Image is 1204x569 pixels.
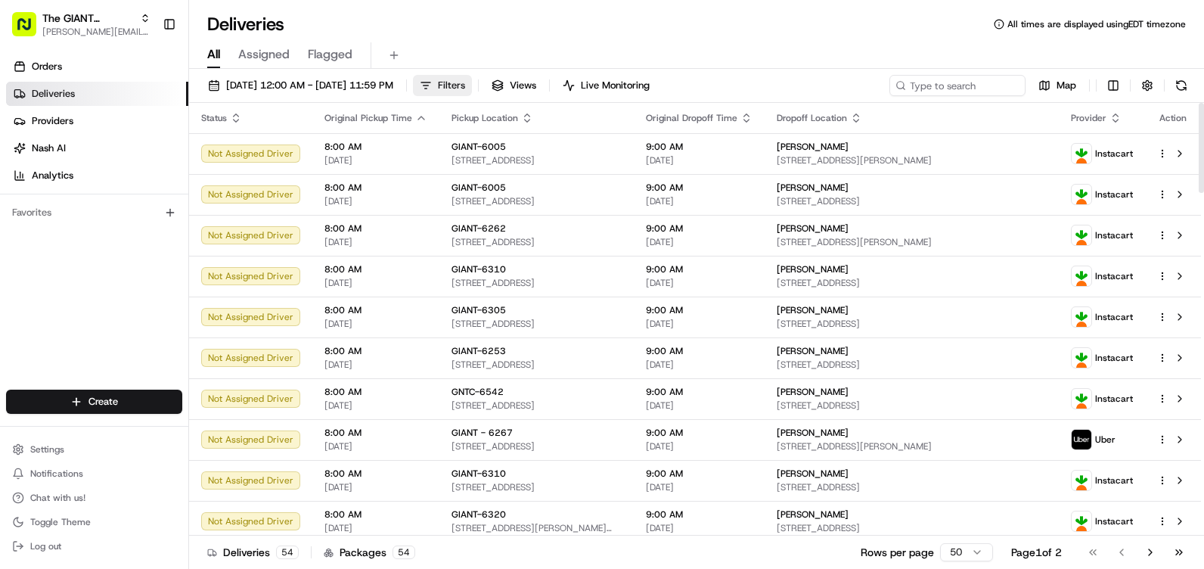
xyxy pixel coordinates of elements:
span: [STREET_ADDRESS][PERSON_NAME] [777,440,1047,452]
a: 💻API Documentation [122,213,249,241]
span: 8:00 AM [324,427,427,439]
span: Notifications [30,468,83,480]
span: [STREET_ADDRESS] [777,400,1047,412]
span: [DATE] [646,277,752,289]
img: profile_instacart_ahold_partner.png [1072,511,1091,531]
span: Chat with us! [30,492,85,504]
span: [DATE] [646,195,752,207]
span: GIANT-6305 [451,304,506,316]
span: [DATE] [646,440,752,452]
span: 8:00 AM [324,508,427,521]
span: Instacart [1095,311,1133,323]
span: 9:00 AM [646,345,752,357]
button: Refresh [1171,75,1192,96]
span: [DATE] [646,154,752,166]
span: [DATE] [646,236,752,248]
span: [STREET_ADDRESS] [777,359,1047,371]
span: 8:00 AM [324,182,427,194]
span: GIANT-6310 [451,263,506,275]
div: 📗 [15,221,27,233]
a: Analytics [6,163,188,188]
span: Create [88,395,118,409]
button: Start new chat [257,149,275,167]
img: profile_instacart_ahold_partner.png [1072,389,1091,409]
span: [STREET_ADDRESS] [451,277,622,289]
span: 8:00 AM [324,386,427,398]
span: Pylon [150,257,183,268]
button: Live Monitoring [556,75,656,96]
a: 📗Knowledge Base [9,213,122,241]
span: [PERSON_NAME] [777,141,849,153]
span: [PERSON_NAME] [777,468,849,480]
span: [STREET_ADDRESS] [451,236,622,248]
span: [DATE] [324,359,427,371]
span: Toggle Theme [30,516,91,528]
span: Dropoff Location [777,112,847,124]
span: GIANT-6005 [451,141,506,153]
span: [DATE] [324,400,427,412]
span: 9:00 AM [646,182,752,194]
span: API Documentation [143,219,243,235]
span: 9:00 AM [646,222,752,235]
img: profile_uber_ahold_partner.png [1072,430,1091,449]
span: GNTC-6542 [451,386,504,398]
button: Views [485,75,543,96]
span: [STREET_ADDRESS] [777,195,1047,207]
div: 54 [276,546,299,559]
span: Map [1057,79,1076,92]
span: 9:00 AM [646,304,752,316]
span: [DATE] [324,277,427,289]
h1: Deliveries [207,12,284,36]
span: [PERSON_NAME] [777,386,849,398]
p: Rows per page [861,545,934,560]
a: Powered byPylon [107,256,183,268]
img: profile_instacart_ahold_partner.png [1072,266,1091,286]
button: Log out [6,536,182,557]
span: Original Pickup Time [324,112,412,124]
span: Status [201,112,227,124]
span: 9:00 AM [646,386,752,398]
span: Filters [438,79,465,92]
span: [STREET_ADDRESS][PERSON_NAME][PERSON_NAME] [451,522,622,534]
span: [PERSON_NAME] [777,182,849,194]
button: The GIANT Company[PERSON_NAME][EMAIL_ADDRESS][PERSON_NAME][DOMAIN_NAME] [6,6,157,42]
div: Packages [324,545,415,560]
span: 8:00 AM [324,222,427,235]
span: 8:00 AM [324,141,427,153]
span: Instacart [1095,148,1133,160]
span: [DATE] [324,481,427,493]
span: GIANT-6005 [451,182,506,194]
span: Instacart [1095,270,1133,282]
span: [DATE] [324,522,427,534]
button: [PERSON_NAME][EMAIL_ADDRESS][PERSON_NAME][DOMAIN_NAME] [42,26,150,38]
span: [DATE] [324,440,427,452]
span: 8:00 AM [324,304,427,316]
span: GIANT-6320 [451,508,506,521]
span: [DATE] [646,481,752,493]
div: Action [1157,112,1189,124]
span: [DATE] [646,400,752,412]
img: Nash [15,15,45,45]
button: The GIANT Company [42,11,134,26]
span: [STREET_ADDRESS] [451,359,622,371]
span: [PERSON_NAME] [777,427,849,439]
span: [STREET_ADDRESS] [777,318,1047,330]
span: Provider [1071,112,1106,124]
div: Favorites [6,201,182,225]
span: Views [510,79,536,92]
input: Type to search [889,75,1026,96]
span: [STREET_ADDRESS] [451,400,622,412]
button: Settings [6,439,182,460]
span: [PERSON_NAME] [777,345,849,357]
div: Deliveries [207,545,299,560]
span: Instacart [1095,515,1133,527]
span: Log out [30,540,61,552]
img: profile_instacart_ahold_partner.png [1072,348,1091,368]
span: Providers [32,114,73,128]
img: profile_instacart_ahold_partner.png [1072,225,1091,245]
span: All times are displayed using EDT timezone [1007,18,1186,30]
span: GIANT - 6267 [451,427,513,439]
div: 💻 [128,221,140,233]
a: Nash AI [6,136,188,160]
span: [STREET_ADDRESS] [451,481,622,493]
